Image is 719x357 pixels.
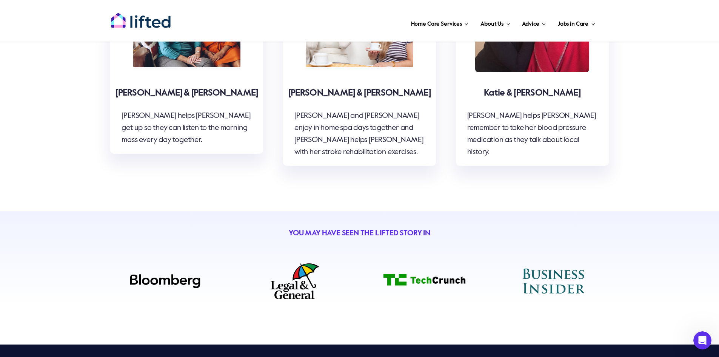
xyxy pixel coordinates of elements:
[378,265,471,272] a: image 23
[294,110,425,158] p: [PERSON_NAME] and [PERSON_NAME] enjoy in home spa days together and [PERSON_NAME] helps [PERSON_N...
[110,87,263,99] h3: [PERSON_NAME] & [PERSON_NAME]
[411,18,462,30] span: Home Care Services
[478,11,512,34] a: About Us
[283,87,436,99] h3: [PERSON_NAME] & [PERSON_NAME]
[556,11,597,34] a: Jobs in Care
[520,11,548,34] a: Advice
[111,12,171,20] a: lifted-logo
[522,269,585,276] a: Vector (5)
[289,230,430,237] span: YOU MAY HAVE SEEN THE LIFTED STORY IN
[122,110,252,146] p: [PERSON_NAME] helps [PERSON_NAME] get up so they can listen to the morning mass every day together.
[409,11,471,34] a: Home Care Services
[480,18,503,30] span: About Us
[467,110,597,158] p: [PERSON_NAME] helps [PERSON_NAME] remember to take her blood pressure medication as they talk abo...
[522,18,539,30] span: Advice
[456,87,609,99] h3: Katie & [PERSON_NAME]
[195,11,597,34] nav: Main Menu
[270,263,319,299] img: Legal-and-General-Group 2
[693,331,711,349] iframe: Intercom live chat
[558,18,588,30] span: Jobs in Care
[130,274,200,288] img: Bloomberg_logo 4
